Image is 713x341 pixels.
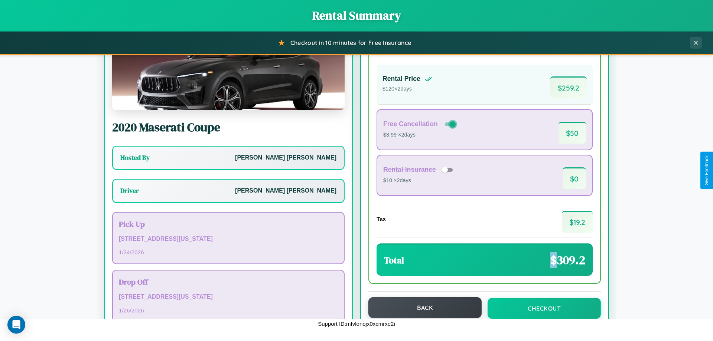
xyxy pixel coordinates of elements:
[383,130,457,140] p: $3.99 × 2 days
[119,234,338,245] p: [STREET_ADDRESS][US_STATE]
[704,155,709,186] div: Give Feedback
[562,211,593,233] span: $ 19.2
[290,39,411,46] span: Checkout in 10 minutes for Free Insurance
[119,247,338,257] p: 1 / 24 / 2026
[318,319,395,329] p: Support ID: mfvlonojx0xcmrxe2i
[119,276,338,287] h3: Drop Off
[235,153,336,163] p: [PERSON_NAME] [PERSON_NAME]
[112,36,345,110] img: Maserati Coupe
[383,176,455,186] p: $10 × 2 days
[120,186,139,195] h3: Driver
[119,305,338,315] p: 1 / 26 / 2026
[235,186,336,196] p: [PERSON_NAME] [PERSON_NAME]
[488,298,601,319] button: Checkout
[559,122,586,144] span: $ 50
[7,7,706,24] h1: Rental Summary
[384,254,404,266] h3: Total
[7,316,25,334] div: Open Intercom Messenger
[119,219,338,229] h3: Pick Up
[377,216,386,222] h4: Tax
[120,153,150,162] h3: Hosted By
[383,120,438,128] h4: Free Cancellation
[550,76,587,98] span: $ 259.2
[119,292,338,302] p: [STREET_ADDRESS][US_STATE]
[550,252,585,268] span: $ 309.2
[382,84,432,94] p: $ 120 × 2 days
[563,167,586,189] span: $ 0
[382,75,420,83] h4: Rental Price
[368,297,482,318] button: Back
[383,166,436,174] h4: Rental Insurance
[112,119,345,135] h2: 2020 Maserati Coupe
